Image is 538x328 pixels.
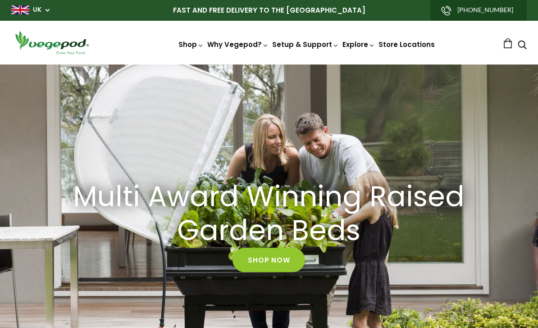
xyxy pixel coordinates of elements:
[272,40,339,49] a: Setup & Support
[207,40,269,49] a: Why Vegepod?
[33,5,41,14] a: UK
[52,180,487,248] a: Multi Award Winning Raised Garden Beds
[178,40,204,49] a: Shop
[11,5,29,14] img: gb_large.png
[66,180,472,248] h2: Multi Award Winning Raised Garden Beds
[233,248,305,272] a: Shop Now
[11,30,92,55] img: Vegepod
[378,40,435,49] a: Store Locations
[342,40,375,49] a: Explore
[518,41,527,51] a: Search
